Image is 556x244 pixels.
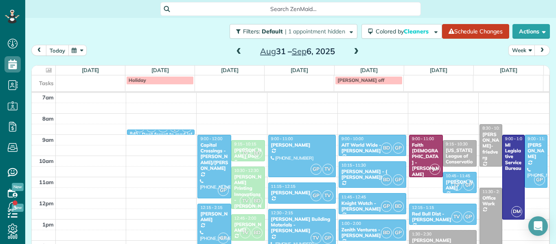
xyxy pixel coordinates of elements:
span: 10:30 - 12:30 [234,168,258,173]
span: 9:00 - 10:00 [341,136,363,141]
a: [DATE] [291,67,308,73]
a: [DATE] [360,67,378,73]
span: GP [393,227,404,238]
div: [PERSON_NAME] [412,237,474,243]
span: TV [240,227,251,238]
div: [PHONE_NUMBER] [271,203,333,209]
span: Aug [260,46,276,56]
span: GP [534,174,545,185]
span: 12:15 - 1:15 [412,205,434,210]
span: BD [252,148,263,159]
div: [PERSON_NAME] Printing Innovations - [PERSON_NAME] [234,174,263,215]
h2: 31 – 6, 2025 [247,47,348,56]
span: 9:15 - 10:30 [446,141,468,147]
span: BD [393,201,404,212]
span: BD [381,143,392,154]
div: [PERSON_NAME] [527,142,545,160]
a: [DATE] [82,67,99,73]
span: 11am [39,179,54,185]
div: Capital Crossings - [PERSON_NAME]/[PERSON_NAME] [200,142,229,171]
span: 12:15 - 2:15 [200,205,222,210]
span: 9:00 - 11:00 [271,136,293,141]
span: 10:45 - 11:45 [446,173,470,178]
span: Colored by [376,28,431,35]
div: [PERSON_NAME] [200,211,229,223]
span: 11:15 - 12:15 [271,184,296,189]
span: GP [311,190,322,201]
span: GP [322,233,333,244]
span: GP [218,185,229,196]
span: TV [240,148,251,159]
span: TV [240,196,251,207]
span: BD [381,227,392,238]
div: Knight Watch - [PERSON_NAME] [341,200,404,212]
span: New [12,183,24,191]
span: GP [463,211,474,222]
small: 2 [170,126,180,134]
button: Filters: Default | 1 appointment hidden [230,24,357,39]
span: GP [393,143,404,154]
a: [DATE] [430,67,447,73]
span: BD [252,227,263,238]
span: Sep [292,46,306,56]
span: GP [463,180,474,191]
span: 8:30 - 10:30 [482,125,504,131]
span: 10:15 - 11:30 [341,163,366,168]
span: BD [381,174,392,185]
span: JM [429,164,440,175]
div: [PERSON_NAME] Building Materials - [PERSON_NAME] [271,216,333,234]
button: Actions [512,24,550,39]
div: [PERSON_NAME] [234,222,263,233]
span: GP [311,164,322,175]
span: 1:30 - 2:30 [412,231,431,237]
a: [DATE] [221,67,239,73]
span: 12:45 - 2:00 [234,215,256,221]
span: TV [451,180,462,191]
div: Faith [DEMOGRAPHIC_DATA] - [PERSON_NAME] [412,142,440,177]
span: [PERSON_NAME] off [337,77,384,83]
span: 11:30 - 2:30 [482,189,504,194]
span: BD [252,196,263,207]
div: [PERSON_NAME] - ( [PERSON_NAME]) [341,169,404,180]
div: AIT World Wide - [PERSON_NAME] [341,142,404,154]
span: 7am [42,94,54,101]
span: | 1 appointment hidden [285,28,345,35]
div: Office Work [482,195,500,207]
span: 9:00 - 11:30 [528,136,549,141]
span: GP [218,233,229,244]
span: 11:45 - 12:45 [341,194,366,200]
button: prev [31,45,47,56]
button: today [46,45,69,56]
button: Week [508,45,535,56]
span: TV [322,164,333,175]
div: [PERSON_NAME] [445,179,474,191]
span: Default [262,28,283,35]
span: 9:00 - 1:00 [505,136,525,141]
span: 1:00 - 2:00 [341,221,361,226]
a: [DATE] [500,67,517,73]
span: Cleaners [404,28,430,35]
div: MI Legislative Service Bureau [505,142,523,171]
div: [PERSON_NAME] [271,142,333,148]
span: GP [381,201,392,212]
span: TV [311,233,322,244]
span: TV [451,211,462,222]
div: [PERSON_NAME]-friedverg [482,132,500,161]
a: Filters: Default | 1 appointment hidden [225,24,357,39]
div: Open Intercom Messenger [528,216,548,236]
span: 1pm [42,221,54,228]
a: Schedule Changes [442,24,509,39]
span: Holiday [129,77,146,83]
span: Filters: [243,28,260,35]
span: DM [511,206,522,217]
span: 9:00 - 11:00 [412,136,434,141]
span: GP [393,174,404,185]
span: TV [322,190,333,201]
span: 9:00 - 12:00 [200,136,222,141]
span: 9am [42,136,54,143]
div: [US_STATE] League of Conservation Voters [445,147,474,171]
div: Zenith Ventures - [PERSON_NAME] [341,227,404,239]
div: Red Bull Dist - [PERSON_NAME] [412,211,474,223]
button: next [534,45,550,56]
span: 10am [39,158,54,164]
